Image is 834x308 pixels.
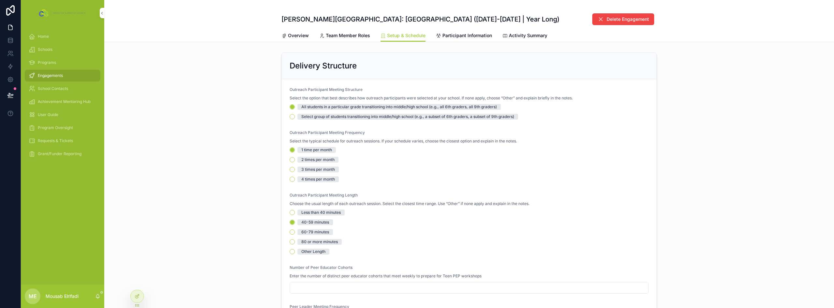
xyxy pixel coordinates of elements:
[509,32,547,39] span: Activity Summary
[301,229,329,235] div: 60-79 minutes
[25,57,100,68] a: Programs
[38,60,56,65] span: Programs
[387,32,425,39] span: Setup & Schedule
[301,249,325,255] div: Other Length
[38,34,49,39] span: Home
[290,95,573,101] span: Select the option that best describes how outreach participants were selected at your school. If ...
[290,61,357,71] h2: Delivery Structure
[301,219,329,225] div: 40-59 minutes
[37,8,87,18] img: App logo
[38,99,91,104] span: Achievement Mentoring Hub
[301,104,497,110] div: All students in a particular grade transitioning into middle/high school (e.g., all 6th graders, ...
[25,31,100,42] a: Home
[281,30,309,43] a: Overview
[38,112,58,117] span: User Guide
[301,210,341,215] div: Less than 40 minutes
[301,239,338,245] div: 80 or more minutes
[281,15,559,24] h1: [PERSON_NAME][GEOGRAPHIC_DATA]: [GEOGRAPHIC_DATA] ([DATE]-[DATE] | Year Long)
[436,30,492,43] a: Participant Information
[25,96,100,108] a: Achievement Mentoring Hub
[25,70,100,81] a: Engagements
[38,73,63,78] span: Engagements
[326,32,370,39] span: Team Member Roles
[290,87,363,92] span: Outreach Participant Meeting Structure
[290,193,358,198] span: Outreach Participant Meeting Length
[38,125,73,130] span: Program Oversight
[38,151,81,156] span: Grant/Funder Reporting
[288,32,309,39] span: Overview
[38,86,68,91] span: School Contacts
[21,26,104,168] div: scrollable content
[592,13,654,25] button: Delete Engagement
[301,157,335,163] div: 2 times per month
[38,138,73,143] span: Requests & Tickets
[25,148,100,160] a: Grant/Funder Reporting
[301,167,335,172] div: 3 times per month
[25,44,100,55] a: Schools
[25,109,100,121] a: User Guide
[502,30,547,43] a: Activity Summary
[25,122,100,134] a: Program Oversight
[25,83,100,95] a: School Contacts
[301,147,332,153] div: 1 time per month
[29,292,37,300] span: ME
[25,135,100,147] a: Requests & Tickets
[290,265,352,270] span: Number of Peer Educator Cohorts
[301,114,514,120] div: Select group of students transitioning into middle/high school (e.g., a subset of 6th graders, a ...
[442,32,492,39] span: Participant Information
[301,176,335,182] div: 4 times per month
[290,130,365,135] span: Outreach Participant Meeting Frequency
[290,139,517,144] span: Select the typical schedule for outreach sessions. If your schedule varies, choose the closest op...
[46,293,79,300] p: Mousab Elrifadi
[607,16,649,22] span: Delete Engagement
[38,47,52,52] span: Schools
[290,201,529,206] span: Choose the usual length of each outreach session. Select the closest time range. Use “Other” if n...
[319,30,370,43] a: Team Member Roles
[381,30,425,42] a: Setup & Schedule
[290,273,482,279] span: Enter the number of distinct peer educator cohorts that meet weekly to prepare for Teen PEP works...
